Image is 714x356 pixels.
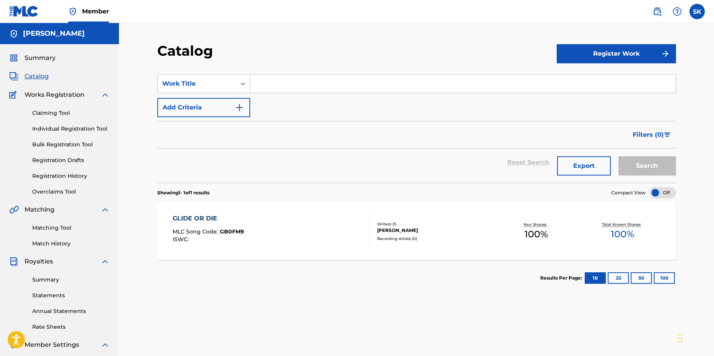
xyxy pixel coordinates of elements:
span: Royalties [25,257,53,266]
p: Showing 1 - 1 of 1 results [157,189,209,196]
span: Summary [25,53,56,63]
div: [PERSON_NAME] [377,227,493,234]
div: Help [669,4,685,19]
img: Summary [9,53,18,63]
img: Royalties [9,257,18,266]
button: Export [557,156,611,176]
div: GLIDE OR DIE [173,214,244,223]
button: 10 [585,272,606,284]
a: Matching Tool [32,224,110,232]
img: Top Rightsholder [68,7,78,16]
a: Match History [32,240,110,248]
button: 25 [608,272,629,284]
a: Individual Registration Tool [32,125,110,133]
span: Matching [25,205,54,214]
button: Register Work [557,44,676,63]
button: Filters (0) [628,125,676,144]
img: expand [101,90,110,99]
span: Catalog [25,72,49,81]
h5: Steve Kellerman [23,29,85,38]
a: CatalogCatalog [9,72,49,81]
button: 50 [631,272,652,284]
span: MLC Song Code : [173,228,220,235]
a: Statements [32,291,110,300]
img: Catalog [9,72,18,81]
img: expand [101,340,110,349]
a: SummarySummary [9,53,56,63]
iframe: Resource Center [693,233,714,297]
img: f7272a7cc735f4ea7f67.svg [661,49,670,58]
form: Search Form [157,74,676,183]
a: Overclaims Tool [32,188,110,196]
a: Registration History [32,172,110,180]
div: Work Title [162,79,231,88]
button: 100 [654,272,675,284]
p: Results Per Page: [540,275,584,281]
iframe: Chat Widget [676,319,714,356]
img: filter [664,132,671,137]
div: Writers ( 1 ) [377,221,493,227]
span: Member [82,7,109,16]
div: User Menu [689,4,705,19]
img: search [653,7,662,16]
h2: Catalog [157,42,217,60]
a: Rate Sheets [32,323,110,331]
img: help [673,7,682,16]
span: Compact View [611,189,646,196]
span: GB0FM9 [220,228,244,235]
img: 9d2ae6d4665cec9f34b9.svg [235,103,244,112]
a: Claiming Tool [32,109,110,117]
span: Member Settings [25,340,79,349]
div: Drag [678,327,683,350]
img: Matching [9,205,19,214]
span: Filters ( 0 ) [633,130,664,139]
img: MLC Logo [9,6,39,17]
button: Add Criteria [157,98,250,117]
a: Public Search [650,4,665,19]
p: Your Shares: [523,222,549,227]
img: expand [101,257,110,266]
a: Bulk Registration Tool [32,141,110,149]
a: Annual Statements [32,307,110,315]
p: Total Known Shares: [602,222,643,227]
a: Registration Drafts [32,156,110,164]
span: 100 % [611,227,634,241]
a: Summary [32,276,110,284]
img: expand [101,205,110,214]
span: 100 % [524,227,548,241]
span: Works Registration [25,90,84,99]
div: Recording Artists ( 0 ) [377,236,493,242]
img: Accounts [9,29,18,38]
img: Works Registration [9,90,19,99]
span: ISWC : [173,236,191,243]
a: GLIDE OR DIEMLC Song Code:GB0FM9ISWC:Writers (1)[PERSON_NAME]Recording Artists (0)Your Shares:100... [157,202,676,260]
